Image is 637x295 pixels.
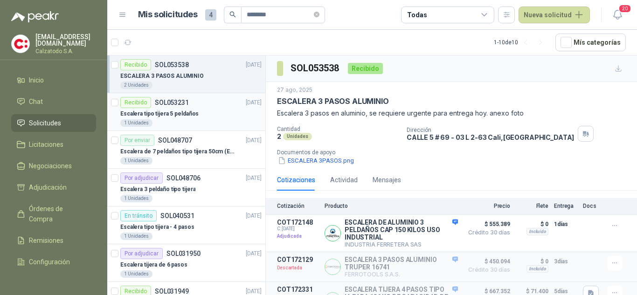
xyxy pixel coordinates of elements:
[11,253,96,271] a: Configuración
[325,226,340,241] img: Company Logo
[246,136,262,145] p: [DATE]
[120,261,187,269] p: Escalera tijera de 6 pasos
[277,132,281,140] p: 2
[35,34,96,47] p: [EMAIL_ADDRESS][DOMAIN_NAME]
[120,185,195,194] p: Escalera 3 peldaño tipo tijera
[120,135,154,146] div: Por enviar
[166,250,201,257] p: SOL031950
[107,206,265,244] a: En tránsitoSOL040531[DATE] Escalera tipo tijera - 4 pasos1 Unidades
[325,203,458,209] p: Producto
[407,127,574,133] p: Dirección
[120,97,151,108] div: Recibido
[12,35,29,53] img: Company Logo
[464,230,510,235] span: Crédito 30 días
[155,62,189,68] p: SOL053538
[120,172,163,184] div: Por adjudicar
[516,219,548,230] p: $ 0
[277,203,319,209] p: Cotización
[120,110,199,118] p: Escalera tipo tijera 5 peldaños
[107,131,265,169] a: Por enviarSOL048707[DATE] Escalera de 7 peldaños tipo tijera 50cm (En apertura) para que se pueda...
[120,147,236,156] p: Escalera de 7 peldaños tipo tijera 50cm (En apertura) para que se pueda abrir bien en la bodega
[516,256,548,267] p: $ 0
[120,270,152,278] div: 1 Unidades
[277,108,626,118] p: Escalera 3 pasos en aluminio, se requiere urgente para entrega hoy. anexo foto
[345,271,458,278] p: FERROTOOLS S.A.S.
[277,219,319,226] p: COT172148
[345,219,458,241] p: ESCALERA DE ALUMINIO 3 PELDAÑOS CAP 150 KILOS USO INDUSTRIAL
[155,99,189,106] p: SOL053231
[155,288,189,295] p: SOL031949
[554,203,577,209] p: Entrega
[29,235,63,246] span: Remisiones
[120,223,194,232] p: Escalera tipo tijera - 4 pasos
[277,175,315,185] div: Cotizaciones
[246,212,262,220] p: [DATE]
[348,63,383,74] div: Recibido
[29,257,70,267] span: Configuración
[107,244,265,282] a: Por adjudicarSOL031950[DATE] Escalera tijera de 6 pasos1 Unidades
[120,233,152,240] div: 1 Unidades
[107,55,265,93] a: RecibidoSOL053538[DATE] ESCALERA 3 PASOS ALUMINIO2 Unidades
[29,139,63,150] span: Licitaciones
[11,157,96,175] a: Negociaciones
[345,256,458,271] p: ESCALERA 3 PASOS ALUMINIO TRUPER 16741
[35,48,96,54] p: Calzatodo S.A.
[166,175,201,181] p: SOL048706
[277,232,319,241] p: Adjudicada
[246,98,262,107] p: [DATE]
[554,219,577,230] p: 1 días
[11,178,96,196] a: Adjudicación
[330,175,358,185] div: Actividad
[246,61,262,69] p: [DATE]
[516,203,548,209] p: Flete
[107,169,265,206] a: Por adjudicarSOL048706[DATE] Escalera 3 peldaño tipo tijera1 Unidades
[325,259,340,274] img: Company Logo
[120,119,152,127] div: 1 Unidades
[11,114,96,132] a: Solicitudes
[29,118,61,128] span: Solicitudes
[526,265,548,273] div: Incluido
[160,213,194,219] p: SOL040531
[609,7,626,23] button: 20
[29,204,87,224] span: Órdenes de Compra
[618,4,631,13] span: 20
[314,12,319,17] span: close-circle
[407,133,574,141] p: CALLE 5 # 69 - 03 L 2-63 Cali , [GEOGRAPHIC_DATA]
[314,10,319,19] span: close-circle
[464,219,510,230] span: $ 555.389
[246,174,262,183] p: [DATE]
[29,96,43,107] span: Chat
[277,149,633,156] p: Documentos de apoyo
[373,175,401,185] div: Mensajes
[229,11,236,18] span: search
[120,157,152,165] div: 1 Unidades
[120,210,157,221] div: En tránsito
[277,96,389,106] p: ESCALERA 3 PASOS ALUMINIO
[407,10,427,20] div: Todas
[11,11,59,22] img: Logo peakr
[11,93,96,110] a: Chat
[283,133,312,140] div: Unidades
[291,61,340,75] h3: SOL053538
[519,7,590,23] button: Nueva solicitud
[120,82,152,89] div: 2 Unidades
[205,9,216,21] span: 4
[29,182,67,192] span: Adjudicación
[11,71,96,89] a: Inicio
[277,126,399,132] p: Cantidad
[11,232,96,249] a: Remisiones
[11,200,96,228] a: Órdenes de Compra
[277,256,319,263] p: COT172129
[29,161,72,171] span: Negociaciones
[277,156,355,165] button: ESCALERA 3PASOS.png
[29,75,44,85] span: Inicio
[277,86,312,95] p: 27 ago, 2025
[277,263,319,273] p: Descartada
[120,195,152,202] div: 1 Unidades
[11,136,96,153] a: Licitaciones
[246,249,262,258] p: [DATE]
[494,35,548,50] div: 1 - 10 de 10
[554,256,577,267] p: 3 días
[345,241,458,248] p: INDUSTRIA FERRETERA SAS
[583,203,602,209] p: Docs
